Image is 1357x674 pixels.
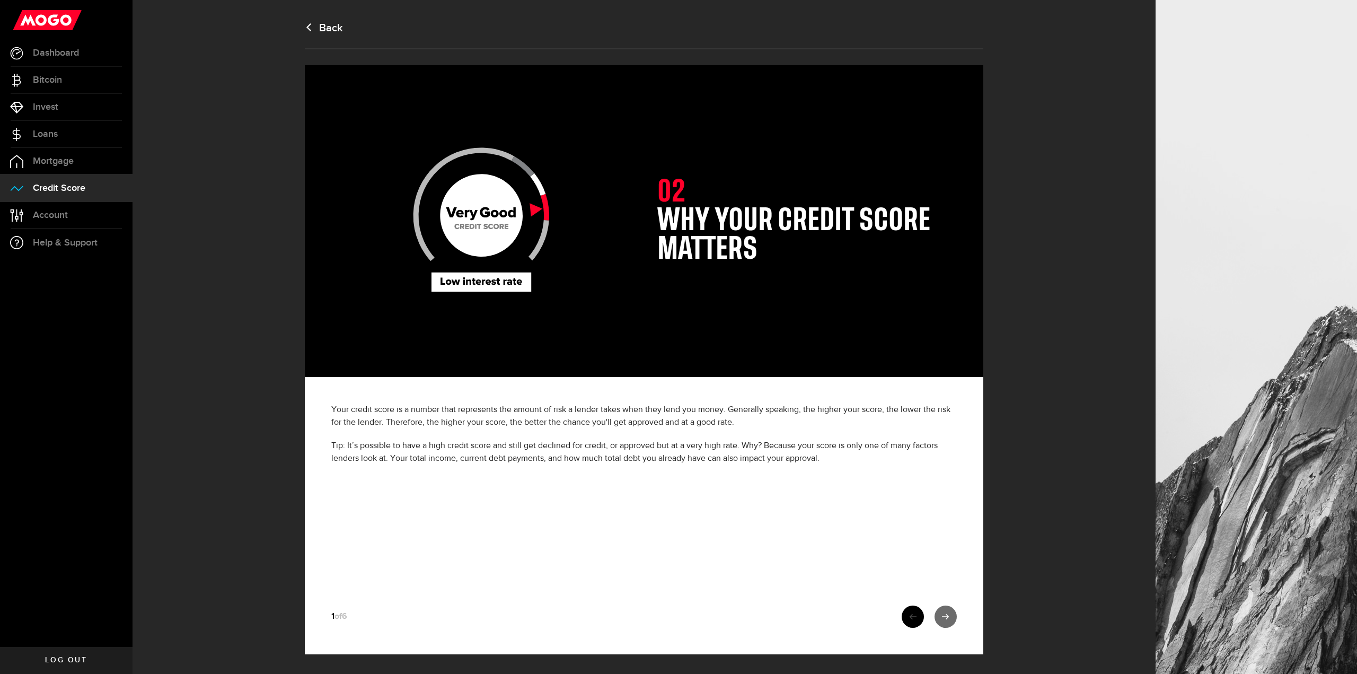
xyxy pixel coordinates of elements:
[331,611,334,622] span: 1
[657,207,957,264] h1: Why your credit score matters
[8,4,40,36] button: Open LiveChat chat widget
[334,611,342,622] span: of
[33,211,68,220] span: Account
[33,183,85,193] span: Credit Score
[657,178,957,207] div: 02
[33,129,58,139] span: Loans
[342,611,347,622] span: 6
[33,102,58,112] span: Invest
[33,238,98,248] span: Help & Support
[305,22,343,34] a: Back
[331,404,957,429] p: Your credit score is a number that represents the amount of risk a lender takes when they lend yo...
[33,48,79,58] span: Dashboard
[331,440,957,465] p: Tip: It’s possible to have a high credit score and still get declined for credit, or approved but...
[33,156,74,166] span: Mortgage
[45,657,87,664] span: Log out
[33,75,62,85] span: Bitcoin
